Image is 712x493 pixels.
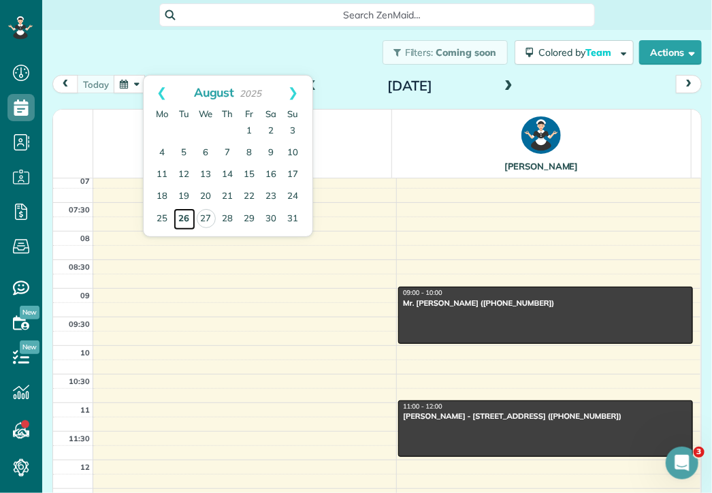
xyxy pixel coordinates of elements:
[157,108,169,119] span: Monday
[195,164,217,186] a: 13
[80,348,90,357] span: 10
[52,75,78,93] button: prev
[666,447,698,479] iframe: Intercom live chat
[217,186,239,208] a: 21
[152,164,174,186] a: 11
[217,142,239,164] a: 7
[69,205,90,214] span: 07:30
[239,186,261,208] a: 22
[20,306,39,319] span: New
[80,234,90,243] span: 08
[69,262,90,272] span: 08:30
[239,121,261,142] a: 1
[392,110,691,178] th: [PERSON_NAME]
[282,208,304,230] a: 31
[77,75,115,93] button: Today
[325,78,496,93] h2: [DATE]
[402,298,689,308] div: Mr. [PERSON_NAME] ([PHONE_NUMBER])
[436,46,497,59] span: Coming soon
[261,121,282,142] a: 2
[694,447,705,458] span: 3
[69,319,90,329] span: 09:30
[282,121,304,142] a: 3
[266,108,277,119] span: Saturday
[174,186,195,208] a: 19
[261,208,282,230] a: 30
[152,142,174,164] a: 4
[282,164,304,186] a: 17
[80,462,90,472] span: 12
[261,142,282,164] a: 9
[174,164,195,186] a: 12
[80,291,90,300] span: 09
[217,208,239,230] a: 28
[403,403,442,411] span: 11:00 - 12:00
[246,108,254,119] span: Friday
[174,208,195,230] a: 26
[402,411,689,421] div: [PERSON_NAME] - [STREET_ADDRESS] ([PHONE_NUMBER])
[69,434,90,443] span: 11:30
[275,76,312,110] a: Next
[195,186,217,208] a: 20
[69,377,90,386] span: 10:30
[639,40,702,65] button: Actions
[239,142,261,164] a: 8
[403,289,442,297] span: 09:00 - 10:00
[174,142,195,164] a: 5
[197,209,216,228] a: 27
[20,340,39,354] span: New
[240,88,261,99] span: 2025
[195,142,217,164] a: 6
[239,164,261,186] a: 15
[538,46,616,59] span: Colored by
[93,110,392,178] th: Unassigned Appointments
[282,186,304,208] a: 24
[515,40,634,65] button: Colored byTeam
[239,208,261,230] a: 29
[261,164,282,186] a: 16
[144,76,181,110] a: Prev
[223,108,233,119] span: Thursday
[261,186,282,208] a: 23
[194,84,235,99] span: August
[282,142,304,164] a: 10
[179,108,189,119] span: Tuesday
[152,208,174,230] a: 25
[80,405,90,415] span: 11
[676,75,702,93] button: next
[288,108,299,119] span: Sunday
[405,46,434,59] span: Filters:
[80,176,90,186] span: 07
[152,186,174,208] a: 18
[217,164,239,186] a: 14
[585,46,613,59] span: Team
[199,108,213,119] span: Wednesday
[521,116,561,154] img: CM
